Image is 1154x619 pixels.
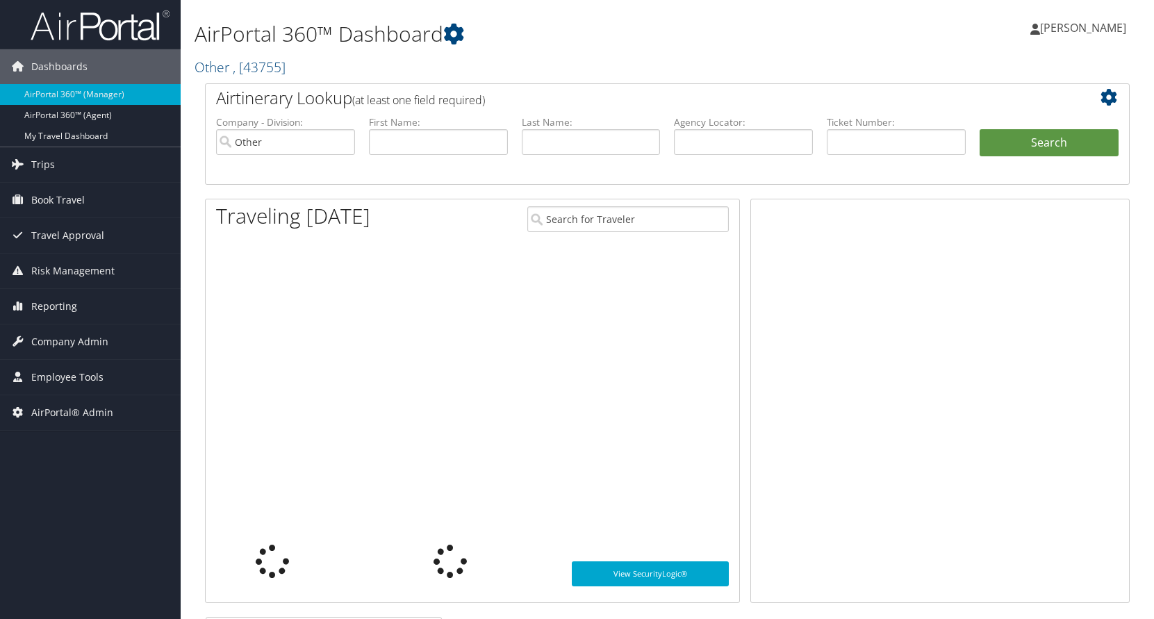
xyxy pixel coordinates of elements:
span: Trips [31,147,55,182]
h1: Traveling [DATE] [216,201,370,231]
span: AirPortal® Admin [31,395,113,430]
h1: AirPortal 360™ Dashboard [195,19,825,49]
span: , [ 43755 ] [233,58,286,76]
span: Company Admin [31,324,108,359]
input: Search for Traveler [527,206,729,232]
h2: Airtinerary Lookup [216,86,1041,110]
a: View SecurityLogic® [572,561,729,586]
span: Travel Approval [31,218,104,253]
img: airportal-logo.png [31,9,170,42]
button: Search [980,129,1119,157]
label: Last Name: [522,115,661,129]
a: [PERSON_NAME] [1030,7,1140,49]
a: Other [195,58,286,76]
span: Book Travel [31,183,85,217]
span: Dashboards [31,49,88,84]
label: Company - Division: [216,115,355,129]
label: First Name: [369,115,508,129]
span: Risk Management [31,254,115,288]
span: (at least one field required) [352,92,485,108]
span: [PERSON_NAME] [1040,20,1126,35]
label: Agency Locator: [674,115,813,129]
label: Ticket Number: [827,115,966,129]
span: Employee Tools [31,360,104,395]
span: Reporting [31,289,77,324]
